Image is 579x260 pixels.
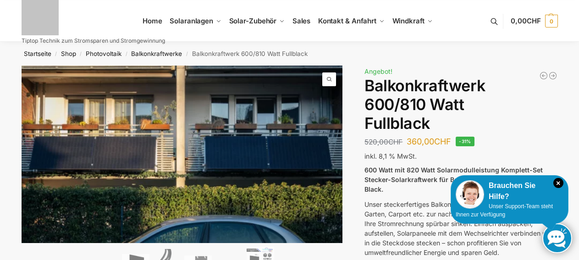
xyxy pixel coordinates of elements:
a: Balkonkraftwerk 445/600 Watt Bificial [539,71,548,80]
a: Solar-Zubehör [225,0,288,42]
p: Unser steckerfertiges Balkonkraftwerk macht Ihren Balkon, Garten, Carport etc. zur nachhaltigen E... [364,199,557,257]
span: CHF [388,138,403,146]
span: Angebot! [364,67,392,75]
bdi: 520,00 [364,138,403,146]
bdi: 360,00 [407,137,451,146]
strong: 600 Watt mit 820 Watt Solarmodulleistung Komplett-Set Stecker-Solarkraftwerk für Balkon oder Terr... [364,166,543,193]
a: 0,00CHF 0 [511,7,557,35]
a: Shop [61,50,76,57]
nav: Breadcrumb [5,42,574,66]
span: Unser Support-Team steht Ihnen zur Verfügung [456,203,553,218]
a: Balkonkraftwerke [131,50,182,57]
span: / [51,50,61,58]
p: Tiptop Technik zum Stromsparen und Stromgewinnung [22,38,165,44]
a: Sales [288,0,314,42]
span: CHF [434,137,451,146]
span: Solar-Zubehör [229,17,277,25]
span: Kontakt & Anfahrt [318,17,376,25]
a: Windkraft [388,0,436,42]
a: Solaranlagen [166,0,225,42]
a: Photovoltaik [86,50,121,57]
span: / [182,50,192,58]
span: / [121,50,131,58]
span: 0,00 [511,17,540,25]
span: -31% [456,137,474,146]
a: Kontakt & Anfahrt [314,0,388,42]
div: Brauchen Sie Hilfe? [456,180,563,202]
span: Sales [292,17,311,25]
span: inkl. 8,1 % MwSt. [364,152,417,160]
a: Balkonkraftwerk 405/600 Watt erweiterbar [548,71,557,80]
i: Schließen [553,178,563,188]
span: 0 [545,15,558,28]
h1: Balkonkraftwerk 600/810 Watt Fullblack [364,77,557,133]
span: Solaranlagen [170,17,213,25]
span: Windkraft [392,17,425,25]
span: CHF [527,17,541,25]
img: Customer service [456,180,484,209]
a: Startseite [24,50,51,57]
span: / [76,50,86,58]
